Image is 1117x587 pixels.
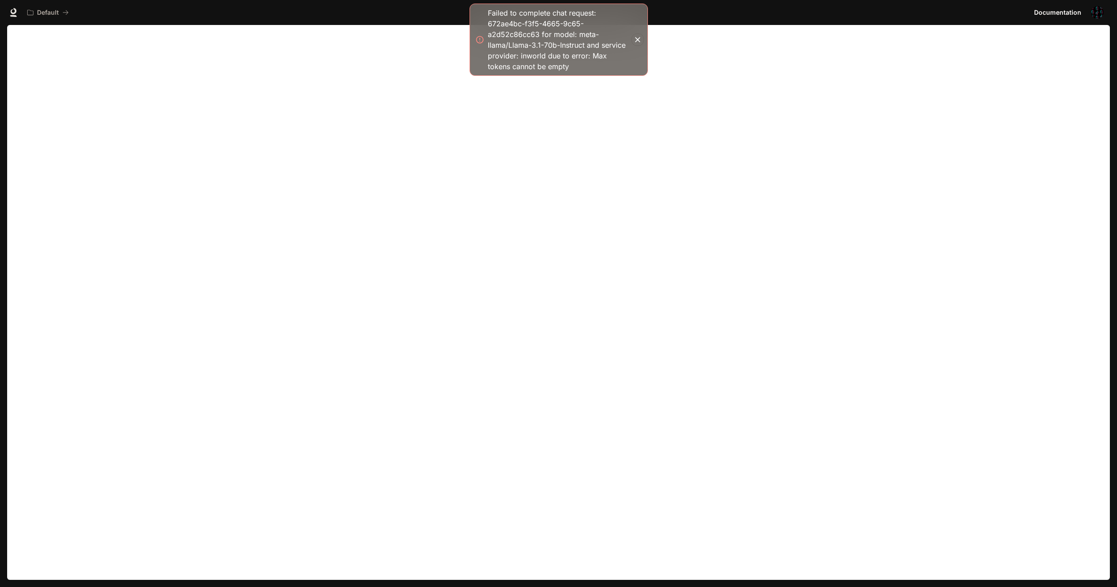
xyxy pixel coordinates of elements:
p: Default [37,9,59,17]
button: All workspaces [23,4,73,21]
a: Documentation [1030,4,1085,21]
iframe: Documentation [7,25,1110,587]
img: User avatar [1091,6,1104,19]
button: User avatar [1088,4,1106,21]
span: Documentation [1034,7,1081,18]
div: Failed to complete chat request: 672ae4bc-f3f5-4665-9c65-a2d52c86cc63 for model: meta-llama/Llama... [488,8,630,72]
